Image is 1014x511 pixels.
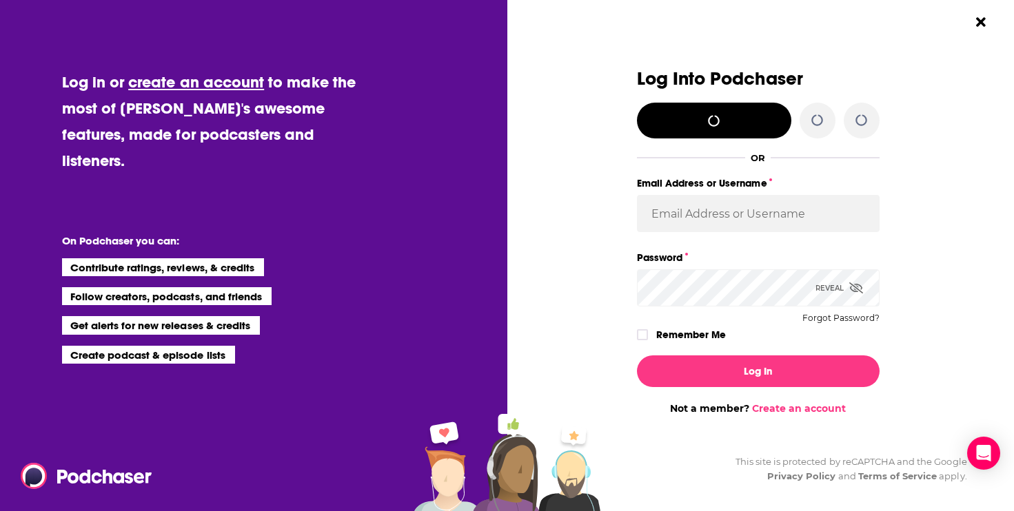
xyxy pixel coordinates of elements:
[724,455,967,483] div: This site is protected by reCAPTCHA and the Google and apply.
[751,152,765,163] div: OR
[858,470,937,481] a: Terms of Service
[637,402,880,415] div: Not a member?
[656,326,726,344] label: Remember Me
[967,437,1000,470] div: Open Intercom Messenger
[968,9,994,35] button: Close Button
[767,470,836,481] a: Privacy Policy
[62,258,265,276] li: Contribute ratings, reviews, & credits
[62,287,272,305] li: Follow creators, podcasts, and friends
[637,195,880,232] input: Email Address or Username
[637,249,880,267] label: Password
[637,355,880,387] button: Log In
[62,316,260,334] li: Get alerts for new releases & credits
[802,313,880,323] button: Forgot Password?
[21,463,153,489] img: Podchaser - Follow, Share and Rate Podcasts
[752,402,846,415] a: Create an account
[128,72,264,92] a: create an account
[62,346,235,364] li: Create podcast & episode lists
[62,234,338,247] li: On Podchaser you can:
[21,463,142,489] a: Podchaser - Follow, Share and Rate Podcasts
[815,269,863,306] div: Reveal
[637,69,880,89] h3: Log Into Podchaser
[637,174,880,192] label: Email Address or Username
